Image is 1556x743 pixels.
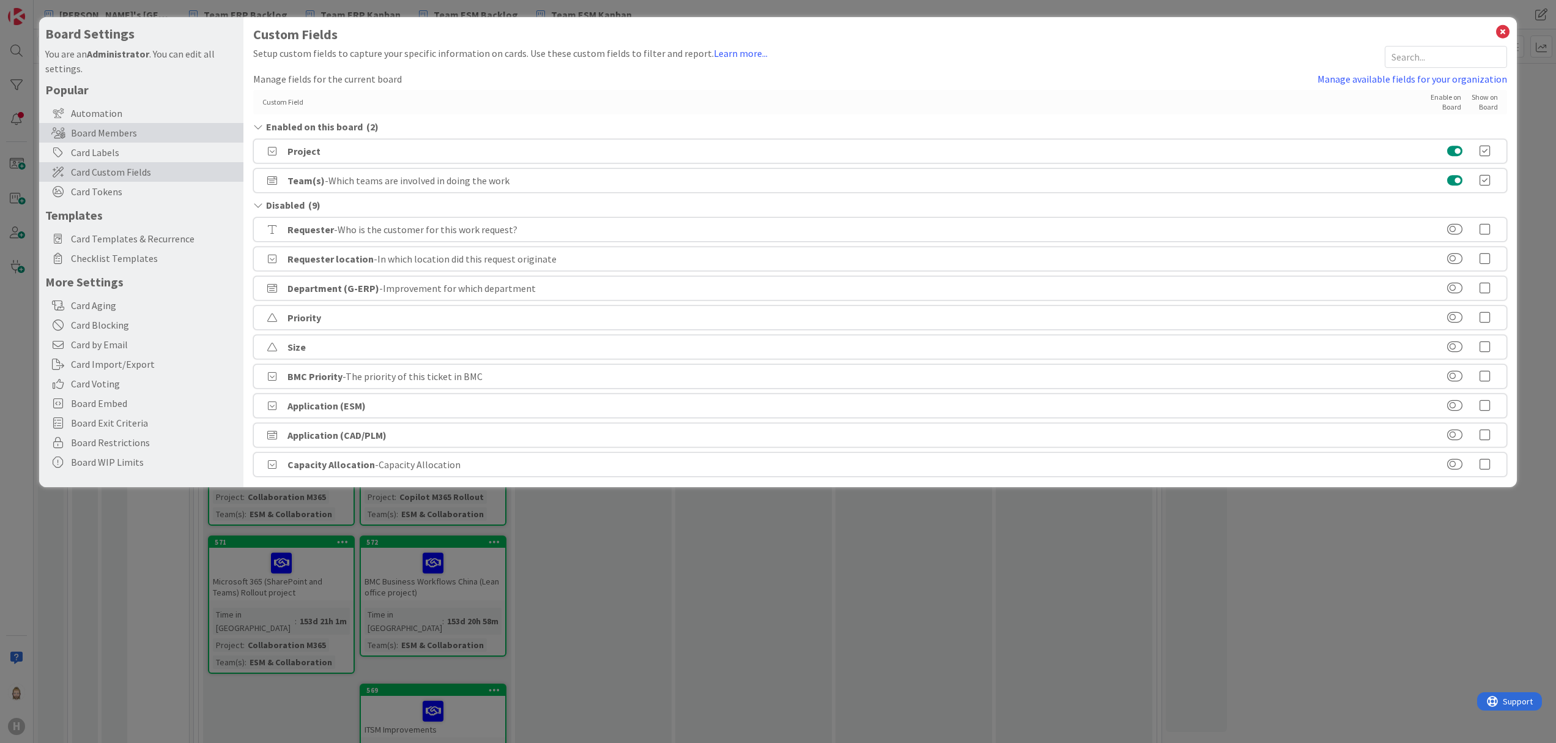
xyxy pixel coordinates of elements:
b: Department (G-ERP) [287,282,379,294]
span: Board Embed [71,396,237,411]
b: Requester [287,223,334,236]
b: Project [287,145,320,157]
input: Search... [1385,46,1507,68]
span: - Who is the customer for this work request? [334,223,517,236]
b: Administrator [87,48,149,60]
span: - In which location did this request originate [374,253,557,265]
a: Manage available fields for your organization [1317,72,1507,86]
span: Card Tokens [71,184,237,199]
h5: More Settings [45,274,237,289]
span: Card Custom Fields [71,165,237,179]
span: Disabled [266,198,305,212]
span: Enabled on this board [266,119,363,134]
div: Custom Field [262,97,1413,107]
b: Priority [287,312,321,324]
a: Learn more... [714,47,768,59]
h1: Custom Fields [253,27,1508,42]
span: - The priority of this ticket in BMC [343,370,483,383]
span: Support [26,2,56,17]
div: Card Aging [39,296,243,315]
div: Card Import/Export [39,354,243,374]
span: - Improvement for which department [379,282,536,294]
span: Card Voting [71,376,237,391]
h5: Templates [45,207,237,223]
span: Card Templates & Recurrence [71,231,237,246]
b: Capacity Allocation [287,458,375,471]
div: Board WIP Limits [39,452,243,472]
span: Card by Email [71,337,237,352]
div: Setup custom fields to capture your specific information on cards. Use these custom fields to fil... [253,46,768,68]
h4: Board Settings [45,26,237,42]
div: Card Labels [39,143,243,162]
span: Checklist Templates [71,251,237,266]
h5: Popular [45,82,237,97]
span: ( 9 ) [308,198,320,212]
div: Manage fields for the current board [253,72,1318,86]
div: Enable on Board [1418,92,1461,112]
span: - Capacity Allocation [375,458,461,471]
b: BMC Priority [287,370,343,383]
b: Team(s) [287,174,325,187]
span: ( 2 ) [366,119,379,134]
div: Board Members [39,123,243,143]
div: Card Blocking [39,315,243,335]
span: Board Exit Criteria [71,416,237,430]
b: Requester location [287,253,374,265]
b: Size [287,341,306,353]
b: Application (ESM) [287,400,366,412]
span: Board Restrictions [71,435,237,450]
span: - Which teams are involved in doing the work [325,174,509,187]
b: Application (CAD/PLM) [287,429,387,441]
div: Automation [39,103,243,123]
div: Show on Board [1467,92,1498,112]
div: You are an . You can edit all settings. [45,47,237,76]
